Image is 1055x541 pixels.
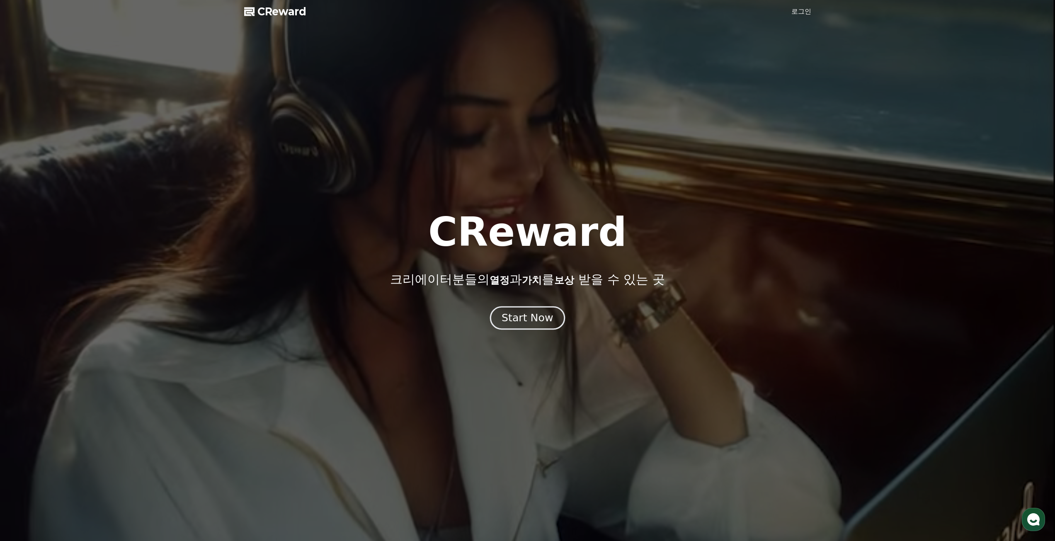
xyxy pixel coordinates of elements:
[244,5,306,18] a: CReward
[428,212,627,252] h1: CReward
[522,274,542,286] span: 가치
[390,272,665,287] p: 크리에이터분들의 과 를 받을 수 있는 곳
[76,276,86,282] span: 대화
[791,7,811,17] a: 로그인
[2,263,55,284] a: 홈
[128,275,138,282] span: 설정
[55,263,107,284] a: 대화
[554,274,574,286] span: 보상
[257,5,306,18] span: CReward
[490,306,565,330] button: Start Now
[502,311,553,325] div: Start Now
[490,274,509,286] span: 열정
[26,275,31,282] span: 홈
[107,263,159,284] a: 설정
[492,315,563,323] a: Start Now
